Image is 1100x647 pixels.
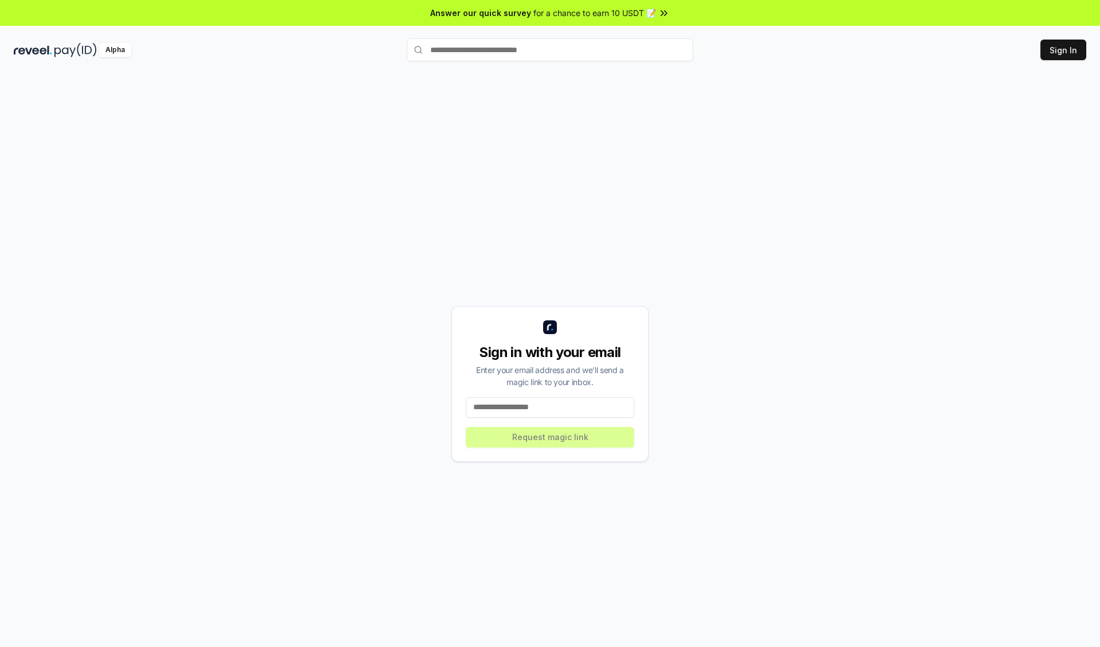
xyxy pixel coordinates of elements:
img: pay_id [54,43,97,57]
div: Sign in with your email [466,343,634,362]
div: Alpha [99,43,131,57]
img: reveel_dark [14,43,52,57]
span: for a chance to earn 10 USDT 📝 [533,7,656,19]
button: Sign In [1040,40,1086,60]
span: Answer our quick survey [430,7,531,19]
div: Enter your email address and we’ll send a magic link to your inbox. [466,364,634,388]
img: logo_small [543,320,557,334]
